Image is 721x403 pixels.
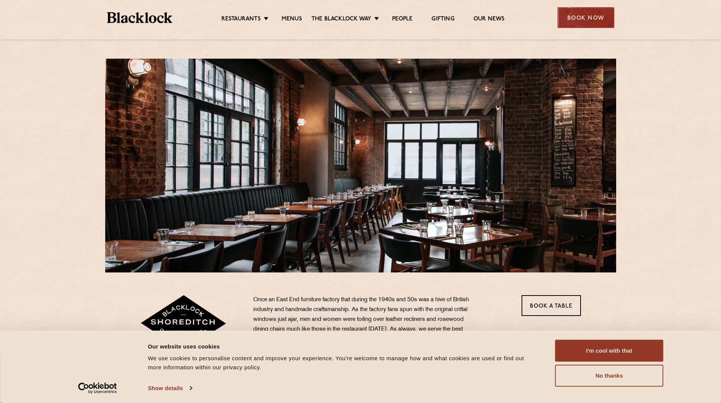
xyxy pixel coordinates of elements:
[148,354,538,372] div: We use cookies to personalise content and improve your experience. You're welcome to manage how a...
[148,342,538,351] div: Our website uses cookies
[557,7,614,28] div: Book Now
[148,383,192,394] a: Show details
[555,365,663,387] button: No thanks
[221,16,261,24] a: Restaurants
[473,16,505,24] a: Our News
[522,295,581,316] a: Book a Table
[282,16,302,24] a: Menus
[107,12,173,23] img: BL_Textured_Logo-footer-cropped.svg
[431,16,454,24] a: Gifting
[64,383,131,394] a: Usercentrics Cookiebot - opens in a new window
[140,295,227,352] img: Shoreditch-stamp-v2-default.svg
[253,295,477,364] p: Once an East End furniture factory that during the 1940s and 50s was a hive of British industry a...
[392,16,413,24] a: People
[555,340,663,362] button: I'm cool with that
[311,16,371,24] a: The Blacklock Way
